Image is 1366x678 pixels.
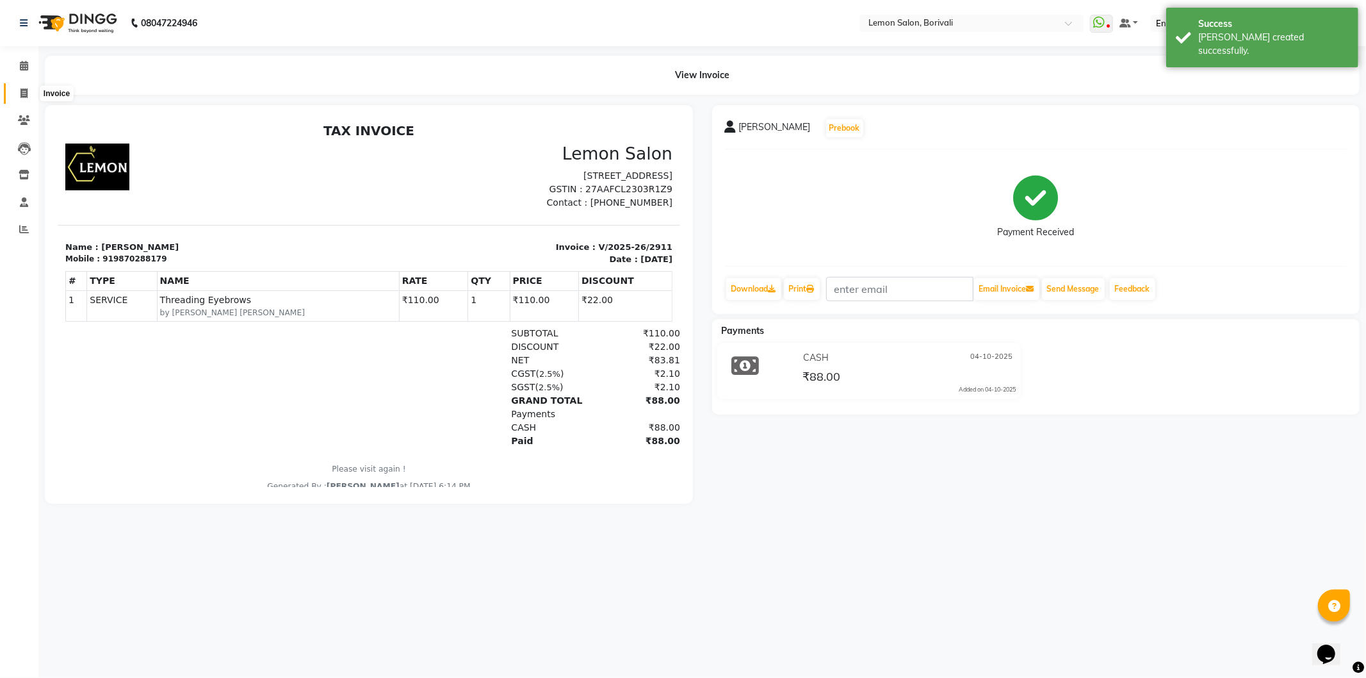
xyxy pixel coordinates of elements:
[29,153,99,172] th: TYPE
[534,263,622,276] div: ₹2.10
[482,251,503,261] span: 2.5%
[453,264,477,274] span: SGST
[411,153,452,172] th: QTY
[534,209,622,222] div: ₹110.00
[784,278,820,300] a: Print
[411,172,452,203] td: 1
[959,385,1016,394] div: Added on 04-10-2025
[40,86,73,101] div: Invoice
[481,265,502,274] span: 2.5%
[452,172,521,203] td: ₹110.00
[8,172,29,203] td: 1
[8,123,304,136] p: Name : [PERSON_NAME]
[521,172,615,203] td: ₹22.00
[446,236,534,249] div: NET
[446,276,534,290] div: GRAND TOTAL
[446,263,534,276] div: ( )
[534,236,622,249] div: ₹83.81
[269,364,342,373] span: [PERSON_NAME]
[1198,31,1349,58] div: Bill created successfully.
[319,123,615,136] p: Invoice : V/2025-26/2911
[446,209,534,222] div: SUBTOTAL
[534,222,622,236] div: ₹22.00
[970,351,1012,365] span: 04-10-2025
[102,189,339,201] small: by [PERSON_NAME] [PERSON_NAME]
[446,222,534,236] div: DISCOUNT
[1110,278,1155,300] a: Feedback
[8,153,29,172] th: #
[521,153,615,172] th: DISCOUNT
[446,290,534,303] div: Payments
[341,172,411,203] td: ₹110.00
[534,317,622,330] div: ₹88.00
[319,26,615,46] h3: Lemon Salon
[319,135,615,148] p: Date : [DATE]
[534,303,622,317] div: ₹88.00
[319,78,615,92] p: Contact : [PHONE_NUMBER]
[33,5,120,41] img: logo
[1042,278,1105,300] button: Send Message
[534,249,622,263] div: ₹2.10
[722,325,765,336] span: Payments
[739,120,811,138] span: [PERSON_NAME]
[45,135,109,147] div: 919870288179
[997,226,1074,240] div: Payment Received
[446,317,534,330] div: Paid
[726,278,781,300] a: Download
[826,277,973,301] input: enter email
[45,56,1360,95] div: View Invoice
[8,363,615,374] div: Generated By : at [DATE] 6:14 PM
[804,351,829,365] span: CASH
[29,172,99,203] td: SERVICE
[534,276,622,290] div: ₹88.00
[99,153,341,172] th: NAME
[1312,627,1353,665] iframe: chat widget
[446,249,534,263] div: ( )
[826,119,863,137] button: Prebook
[8,135,42,147] div: Mobile :
[8,345,615,357] p: Please visit again !
[319,65,615,78] p: GSTIN : 27AAFCL2303R1Z9
[319,51,615,65] p: [STREET_ADDRESS]
[102,176,339,189] span: Threading Eyebrows
[453,304,478,315] span: CASH
[141,5,197,41] b: 08047224946
[452,153,521,172] th: PRICE
[1198,17,1349,31] div: Success
[8,5,615,21] h2: TAX INVOICE
[453,251,478,261] span: CGST
[341,153,411,172] th: RATE
[974,278,1039,300] button: Email Invoice
[803,369,841,387] span: ₹88.00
